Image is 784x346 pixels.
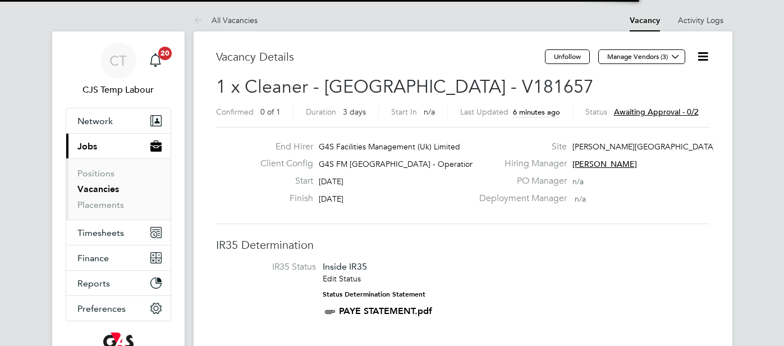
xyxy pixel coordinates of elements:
span: 0 of 1 [260,107,281,117]
span: Timesheets [77,227,124,238]
span: Inside IR35 [323,261,367,272]
a: Edit Status [323,274,361,284]
span: [PERSON_NAME][GEOGRAPHIC_DATA] [572,142,716,152]
span: G4S FM [GEOGRAPHIC_DATA] - Operational [319,159,480,169]
label: Status [585,107,607,117]
a: Activity Logs [678,15,723,25]
span: CT [109,53,127,68]
label: Client Config [251,158,313,170]
label: PO Manager [473,175,567,187]
span: Preferences [77,303,126,314]
label: Start In [391,107,417,117]
button: Manage Vendors (3) [598,49,685,64]
label: Hiring Manager [473,158,567,170]
div: Jobs [66,158,171,220]
span: 20 [158,47,172,60]
span: G4S Facilities Management (Uk) Limited [319,142,460,152]
label: Last Updated [460,107,508,117]
span: 1 x Cleaner - [GEOGRAPHIC_DATA] - V181657 [216,76,594,98]
span: [DATE] [319,194,343,204]
label: Deployment Manager [473,193,567,204]
span: [PERSON_NAME] [572,159,637,169]
span: n/a [572,176,584,186]
a: CTCJS Temp Labour [66,43,171,97]
label: Confirmed [216,107,254,117]
span: CJS Temp Labour [66,83,171,97]
span: n/a [424,107,435,117]
span: 6 minutes ago [513,107,560,117]
button: Reports [66,271,171,295]
span: Jobs [77,141,97,152]
span: [DATE] [319,176,343,186]
a: Vacancies [77,184,119,194]
button: Preferences [66,296,171,321]
label: Duration [306,107,336,117]
span: Reports [77,278,110,289]
button: Network [66,108,171,133]
span: Awaiting approval - 0/2 [614,107,699,117]
a: Vacancy [630,16,660,25]
a: 20 [144,43,167,79]
button: Unfollow [545,49,590,64]
label: Site [473,141,567,153]
a: All Vacancies [194,15,258,25]
span: Finance [77,253,109,263]
span: 3 days [343,107,366,117]
label: End Hirer [251,141,313,153]
button: Finance [66,245,171,270]
label: IR35 Status [227,261,316,273]
a: PAYE STATEMENT.pdf [339,306,432,316]
span: Network [77,116,113,126]
button: Jobs [66,134,171,158]
label: Finish [251,193,313,204]
span: n/a [575,194,586,204]
strong: Status Determination Statement [323,290,425,298]
a: Placements [77,199,124,210]
h3: IR35 Determination [216,238,710,252]
a: Positions [77,168,114,179]
h3: Vacancy Details [216,49,545,64]
label: Start [251,175,313,187]
button: Timesheets [66,220,171,245]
